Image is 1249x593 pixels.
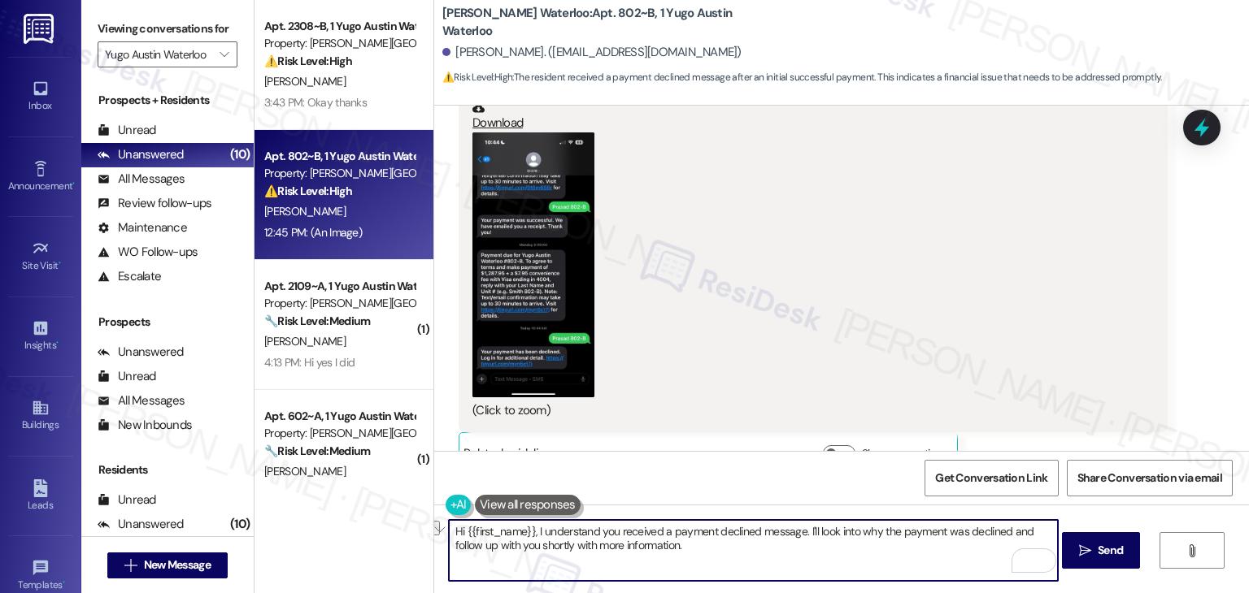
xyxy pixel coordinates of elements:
div: 12:45 PM: (An Image) [264,225,362,240]
div: Property: [PERSON_NAME][GEOGRAPHIC_DATA] [264,35,415,52]
span: Get Conversation Link [935,470,1047,487]
div: Unread [98,491,156,509]
div: New Inbounds [98,417,192,434]
button: New Message [107,552,228,578]
div: 3:43 PM: Okay thanks [264,95,367,110]
div: Residents [81,461,254,478]
label: Show suggestions [862,445,947,462]
span: • [63,577,65,588]
strong: 🔧 Risk Level: Medium [264,314,370,328]
a: Inbox [8,75,73,119]
strong: ⚠️ Risk Level: High [442,71,512,84]
span: : The resident received a payment declined message after an initial successful payment. This indi... [442,69,1162,86]
i:  [1186,544,1198,557]
span: • [59,258,61,269]
div: (10) [226,512,254,537]
div: Review follow-ups [98,195,211,212]
i:  [124,559,137,572]
span: [PERSON_NAME] [264,464,346,478]
a: Insights • [8,314,73,358]
strong: 🔧 Risk Level: Medium [264,444,370,458]
label: Viewing conversations for [98,16,237,41]
div: Apt. 802~B, 1 Yugo Austin Waterloo [264,148,415,165]
div: Apt. 2308~B, 1 Yugo Austin Waterloo [264,18,415,35]
div: Property: [PERSON_NAME][GEOGRAPHIC_DATA] [264,425,415,442]
textarea: To enrich screen reader interactions, please activate Accessibility in Grammarly extension settings [449,520,1058,581]
span: Share Conversation via email [1077,470,1222,487]
i:  [220,48,228,61]
div: WO Follow-ups [98,244,198,261]
a: Leads [8,474,73,518]
div: Apt. 602~A, 1 Yugo Austin Waterloo [264,408,415,425]
div: Property: [PERSON_NAME][GEOGRAPHIC_DATA] [264,165,415,182]
i:  [1079,544,1091,557]
span: New Message [144,556,211,574]
button: Get Conversation Link [925,460,1058,496]
div: Unread [98,368,156,385]
button: Zoom image [472,132,594,397]
div: [PERSON_NAME]. ([EMAIL_ADDRESS][DOMAIN_NAME]) [442,44,742,61]
div: Unanswered [98,516,184,533]
div: (10) [226,142,254,167]
div: Unanswered [98,146,184,163]
strong: ⚠️ Risk Level: High [264,184,352,198]
div: Property: [PERSON_NAME][GEOGRAPHIC_DATA] [264,295,415,312]
button: Send [1062,532,1141,569]
a: Buildings [8,394,73,438]
span: • [72,178,75,189]
span: [PERSON_NAME] [264,74,346,89]
div: Escalate [98,268,161,285]
a: Download [472,102,1142,131]
b: [PERSON_NAME] Waterloo: Apt. 802~B, 1 Yugo Austin Waterloo [442,5,768,40]
img: ResiDesk Logo [24,14,57,44]
div: 4:13 PM: Hi yes I did [264,355,355,370]
div: Prospects [81,314,254,331]
div: Unanswered [98,344,184,361]
button: Share Conversation via email [1067,460,1233,496]
div: All Messages [98,171,185,188]
div: All Messages [98,392,185,409]
div: Prospects + Residents [81,92,254,109]
span: Send [1098,542,1123,559]
input: All communities [105,41,211,67]
span: • [56,337,59,348]
div: Unread [98,122,156,139]
span: [PERSON_NAME] [264,204,346,219]
a: Site Visit • [8,235,73,279]
div: Apt. 2109~A, 1 Yugo Austin Waterloo [264,278,415,295]
span: [PERSON_NAME] [264,334,346,348]
div: (Click to zoom) [472,402,1142,419]
div: Related guidelines [463,445,558,469]
strong: ⚠️ Risk Level: High [264,54,352,68]
div: Maintenance [98,219,187,236]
